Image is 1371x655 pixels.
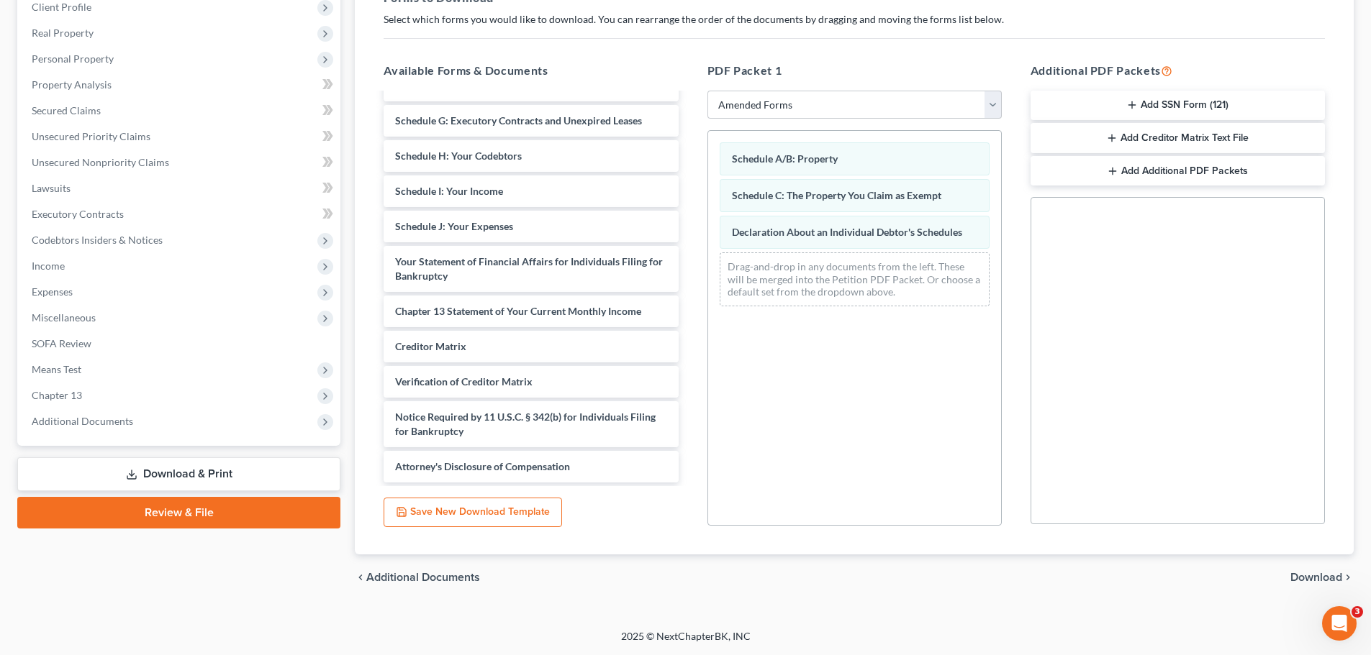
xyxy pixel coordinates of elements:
span: 3 [1352,606,1363,618]
span: Executory Contracts [32,208,124,220]
span: Attorney's Disclosure of Compensation [395,460,570,472]
span: SOFA Review [32,337,91,349]
span: Additional Documents [32,415,133,427]
div: Drag-and-drop in any documents from the left. These will be merged into the Petition PDF Packet. ... [720,252,990,306]
span: Schedule A/B: Property [732,152,838,165]
span: Chapter 13 Statement of Your Current Monthly Income [395,305,641,317]
a: Download & Print [17,457,340,491]
span: Additional Documents [366,572,480,583]
span: Your Statement of Financial Affairs for Individuals Filing for Bankruptcy [395,255,663,282]
span: Miscellaneous [32,311,96,324]
span: Unsecured Priority Claims [32,130,150,142]
h5: Available Forms & Documents [384,62,678,79]
span: Client Profile [32,1,91,13]
span: Chapter 13 [32,389,82,401]
span: Schedule C: The Property You Claim as Exempt [732,189,941,201]
span: Schedule G: Executory Contracts and Unexpired Leases [395,114,642,127]
span: Schedule E/F: Creditors Who Have Unsecured Claims [395,79,633,91]
span: Secured Claims [32,104,101,116]
a: Unsecured Priority Claims [20,124,340,150]
a: Review & File [17,497,340,528]
i: chevron_left [355,572,366,583]
a: Property Analysis [20,72,340,98]
span: Creditor Matrix [395,340,466,352]
button: Add SSN Form (121) [1031,91,1325,121]
button: Download chevron_right [1290,572,1354,583]
span: Declaration About an Individual Debtor's Schedules [732,226,962,238]
h5: PDF Packet 1 [707,62,1002,79]
span: Income [32,260,65,272]
i: chevron_right [1342,572,1354,583]
p: Select which forms you would like to download. You can rearrange the order of the documents by dr... [384,12,1325,27]
a: Secured Claims [20,98,340,124]
span: Real Property [32,27,94,39]
span: Expenses [32,285,73,298]
span: Verification of Creditor Matrix [395,375,533,388]
a: chevron_left Additional Documents [355,572,480,583]
span: Notice Required by 11 U.S.C. § 342(b) for Individuals Filing for Bankruptcy [395,411,656,437]
a: Unsecured Nonpriority Claims [20,150,340,175]
a: Executory Contracts [20,201,340,227]
span: Schedule I: Your Income [395,185,503,197]
span: Download [1290,572,1342,583]
span: Lawsuits [32,182,71,194]
span: Unsecured Nonpriority Claims [32,156,169,168]
button: Save New Download Template [384,498,562,528]
div: 2025 © NextChapterBK, INC [276,629,1096,655]
span: Schedule H: Your Codebtors [395,150,522,162]
span: Codebtors Insiders & Notices [32,234,163,246]
button: Add Additional PDF Packets [1031,156,1325,186]
button: Add Creditor Matrix Text File [1031,123,1325,153]
iframe: Intercom live chat [1322,606,1357,641]
a: SOFA Review [20,331,340,357]
span: Personal Property [32,52,114,65]
a: Lawsuits [20,175,340,201]
span: Means Test [32,363,81,375]
h5: Additional PDF Packets [1031,62,1325,79]
span: Schedule J: Your Expenses [395,220,513,232]
span: Property Analysis [32,78,112,91]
